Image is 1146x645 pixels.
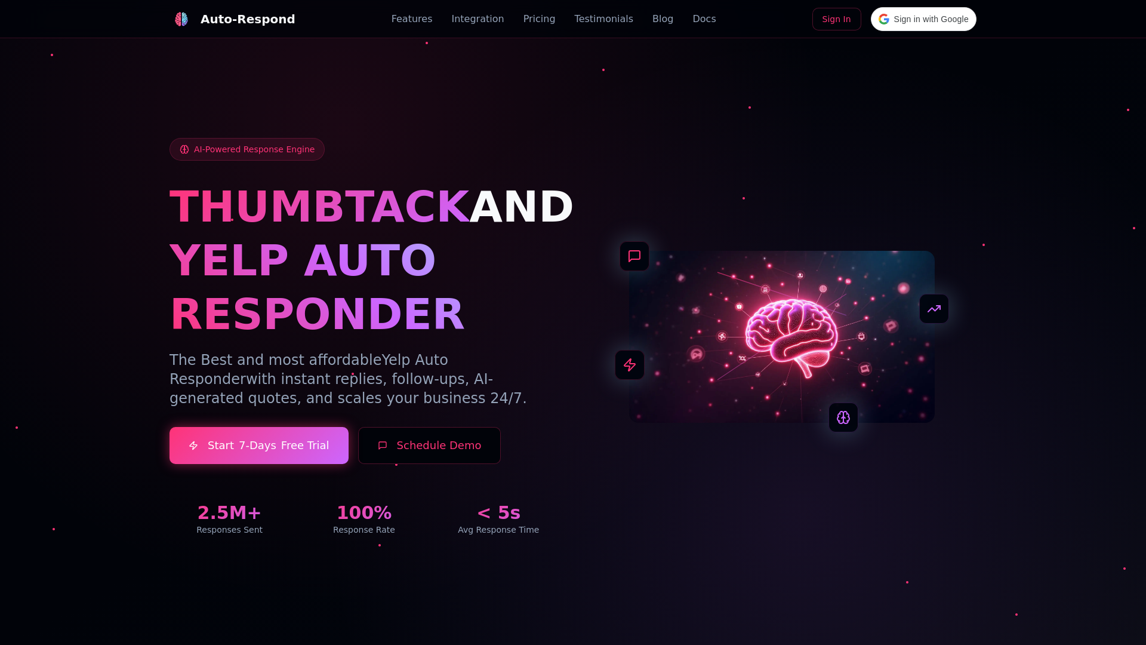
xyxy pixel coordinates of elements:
a: Pricing [523,12,556,26]
button: Schedule Demo [358,427,501,464]
div: Sign in with Google [871,7,976,31]
span: Yelp Auto Responder [170,352,448,388]
a: Auto-Respond LogoAuto-Respond [170,7,295,31]
a: Integration [451,12,504,26]
h1: YELP AUTO RESPONDER [170,234,559,341]
img: Auto-Respond Logo [174,12,189,27]
a: Features [392,12,433,26]
p: The Best and most affordable with instant replies, follow-ups, AI-generated quotes, and scales yo... [170,351,559,408]
span: Sign in with Google [894,13,969,26]
div: Response Rate [304,524,424,536]
div: 100% [304,502,424,524]
div: < 5s [439,502,559,524]
span: AND [469,182,574,232]
a: Docs [692,12,716,26]
span: THUMBTACK [170,182,469,232]
span: AI-Powered Response Engine [194,143,315,155]
div: Responses Sent [170,524,289,536]
a: Blog [652,12,673,26]
div: 2.5M+ [170,502,289,524]
a: Start7-DaysFree Trial [170,427,349,464]
div: Avg Response Time [439,524,559,536]
img: AI Neural Network Brain [629,251,935,423]
a: Sign In [812,8,861,30]
a: Testimonials [575,12,634,26]
div: Auto-Respond [201,11,295,27]
span: 7-Days [239,437,276,454]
